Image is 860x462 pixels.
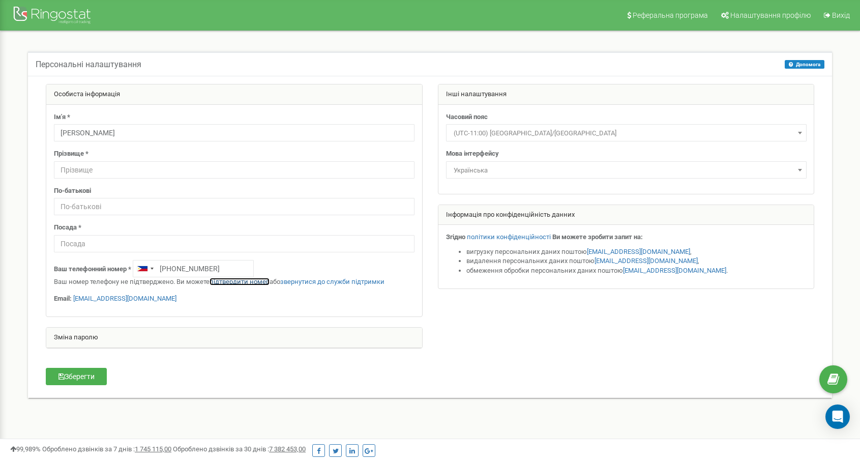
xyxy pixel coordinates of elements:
[133,260,254,277] input: +1-800-555-55-55
[54,265,131,274] label: Ваш телефонний номер *
[46,368,107,385] button: Зберегти
[210,278,270,285] a: підтвердити номер
[36,60,141,69] h5: Персональні налаштування
[446,149,499,159] label: Мова інтерфейсу
[54,223,81,233] label: Посада *
[54,198,414,215] input: По-батькові
[466,266,807,276] li: обмеження обробки персональних даних поштою .
[54,235,414,252] input: Посада
[552,233,643,241] strong: Ви можете зробити запит на:
[450,126,803,140] span: (UTC-11:00) Pacific/Midway
[466,256,807,266] li: видалення персональних даних поштою ,
[73,295,176,302] a: [EMAIL_ADDRESS][DOMAIN_NAME]
[54,295,72,302] strong: Email:
[280,278,384,285] a: звернутися до служби підтримки
[446,112,488,122] label: Часовий пояс
[10,445,41,453] span: 99,989%
[467,233,551,241] a: політики конфіденційності
[135,445,171,453] u: 1 745 115,00
[450,163,803,178] span: Українська
[446,161,807,179] span: Українська
[54,149,88,159] label: Прізвище *
[587,248,690,255] a: [EMAIL_ADDRESS][DOMAIN_NAME]
[446,124,807,141] span: (UTC-11:00) Pacific/Midway
[54,112,70,122] label: Ім'я *
[46,328,422,348] div: Зміна паролю
[832,11,850,19] span: Вихід
[133,261,157,277] div: Telephone country code
[633,11,708,19] span: Реферальна програма
[42,445,171,453] span: Оброблено дзвінків за 7 днів :
[54,277,414,287] p: Ваш номер телефону не підтверджено. Ви можете або
[466,247,807,257] li: вигрузку персональних даних поштою ,
[46,84,422,105] div: Особиста інформація
[54,124,414,141] input: Ім'я
[623,267,726,274] a: [EMAIL_ADDRESS][DOMAIN_NAME]
[438,205,814,225] div: Інформація про конфіденційність данних
[446,233,465,241] strong: Згідно
[54,161,414,179] input: Прізвище
[173,445,306,453] span: Оброблено дзвінків за 30 днів :
[269,445,306,453] u: 7 382 453,00
[825,405,850,429] div: Open Intercom Messenger
[595,257,698,265] a: [EMAIL_ADDRESS][DOMAIN_NAME]
[54,186,91,196] label: По-батькові
[785,60,824,69] button: Допомога
[438,84,814,105] div: Інші налаштування
[730,11,811,19] span: Налаштування профілю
